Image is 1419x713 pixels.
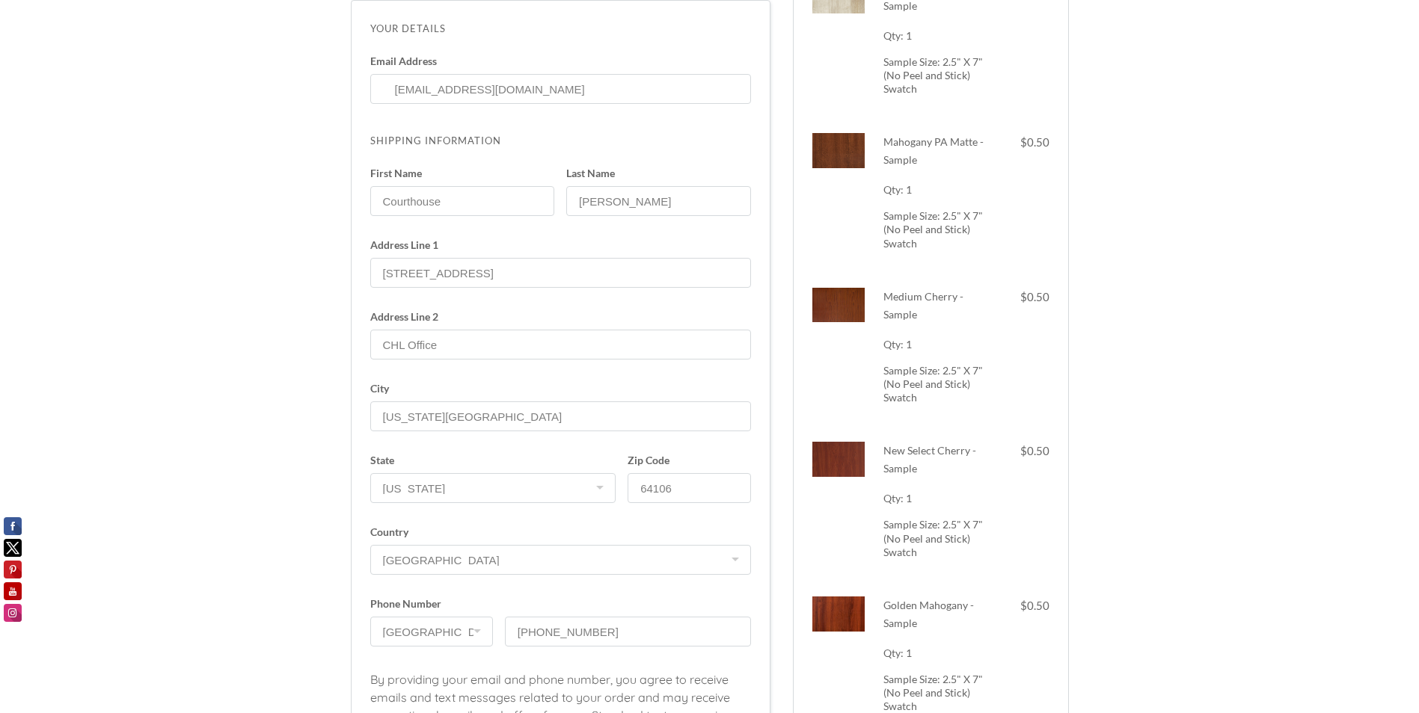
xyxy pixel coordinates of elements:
[370,401,751,431] input: City
[997,133,1049,151] div: $0.50
[883,490,997,507] div: Qty: 1
[883,364,997,405] div: Sample Size: 2.5" X 7" (No Peel and Stick) Swatch
[383,74,738,104] input: Email Address
[370,473,616,503] select: State
[566,186,751,216] input: Last Name
[370,330,751,359] input: Address Line 2
[370,545,751,575] select: Country
[370,312,751,322] span: Address Line 2
[370,19,751,37] span: Your Details
[883,444,976,475] span: New Select Cherry - Sample
[883,599,974,629] span: Golden Mahogany - Sample
[883,209,997,250] div: Sample Size: 2.5" X 7" (No Peel and Stick) Swatch
[997,288,1049,306] div: $0.50
[370,527,751,537] span: Country
[883,644,997,662] div: Qty: 1
[883,336,997,354] div: Qty: 1
[370,186,555,216] input: First Name
[370,599,493,609] span: Phone Number
[997,596,1049,614] div: $0.50
[883,135,984,166] span: Mahogany PA Matte - Sample
[883,290,963,321] span: Medium Cherry - Sample
[370,240,751,250] span: Address Line 1
[370,383,751,394] span: City
[628,473,750,503] input: Zip Code
[883,27,997,45] div: Qty: 1
[997,442,1049,460] div: $0.50
[370,132,501,149] div: Shipping Information
[883,55,997,96] div: Sample Size: 2.5" X 7" (No Peel and Stick) Swatch
[370,617,493,646] select: Phone Number
[883,518,997,559] div: Sample Size: 2.5" X 7" (No Peel and Stick) Swatch
[370,455,616,466] span: State
[370,168,555,179] span: First Name
[370,56,751,67] span: Email Address
[566,168,751,179] span: Last Name
[628,455,750,466] span: Zip Code
[883,181,997,199] div: Qty: 1
[370,258,751,288] input: Address Line 1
